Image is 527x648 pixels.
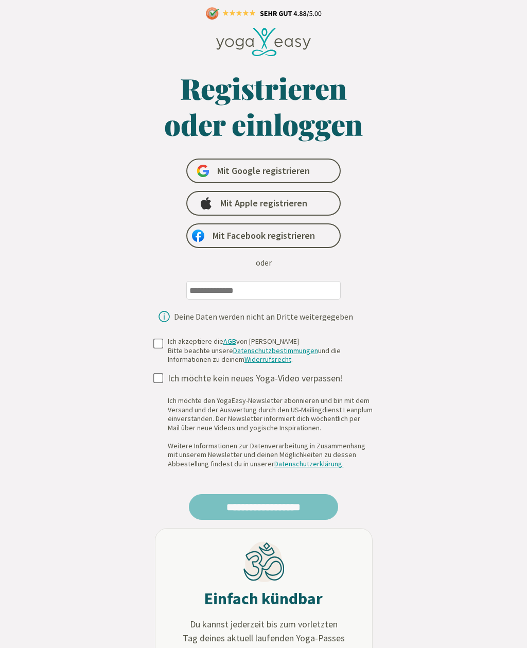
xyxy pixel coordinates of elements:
[186,223,341,248] a: Mit Facebook registrieren
[168,396,373,468] div: Ich möchte den YogaEasy-Newsletter abonnieren und bin mit dem Versand und der Auswertung durch de...
[86,70,441,142] h1: Registrieren oder einloggen
[168,373,373,384] div: Ich möchte kein neues Yoga-Video verpassen!
[220,197,307,209] span: Mit Apple registrieren
[213,230,315,242] span: Mit Facebook registrieren
[217,165,310,177] span: Mit Google registrieren
[186,159,341,183] a: Mit Google registrieren
[174,312,353,321] div: Deine Daten werden nicht an Dritte weitergegeben
[168,337,373,364] div: Ich akzeptiere die von [PERSON_NAME] Bitte beachte unsere und die Informationen zu deinem .
[244,355,291,364] a: Widerrufsrecht
[274,459,344,468] a: Datenschutzerklärung.
[186,191,341,216] a: Mit Apple registrieren
[256,256,272,269] div: oder
[223,337,236,346] a: AGB
[204,588,323,609] h2: Einfach kündbar
[233,346,318,355] a: Datenschutzbestimmungen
